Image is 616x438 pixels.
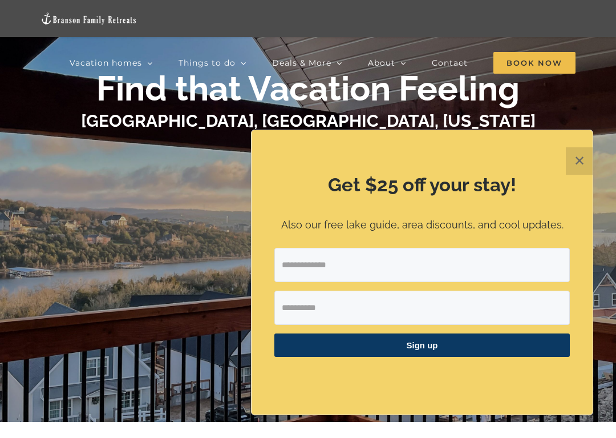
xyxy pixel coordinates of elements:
[272,59,331,67] span: Deals & More
[274,248,570,282] input: Email Address
[272,45,342,82] a: Deals & More
[274,333,570,357] button: Sign up
[96,69,520,109] b: Find that Vacation Feeling
[179,59,236,67] span: Things to do
[493,45,576,82] a: Book Now
[179,45,246,82] a: Things to do
[81,109,536,133] h1: [GEOGRAPHIC_DATA], [GEOGRAPHIC_DATA], [US_STATE]
[566,147,593,175] button: Close
[70,45,576,82] nav: Main Menu Sticky
[70,59,142,67] span: Vacation homes
[274,172,570,198] h2: Get $25 off your stay!
[368,45,406,82] a: About
[222,141,394,333] iframe: Branson Family Retreats - Opens on Book page - Availability/Property Search Widget
[274,291,570,325] input: First Name
[432,59,468,67] span: Contact
[70,45,153,82] a: Vacation homes
[274,371,570,383] p: ​
[432,45,468,82] a: Contact
[274,217,570,234] p: Also our free lake guide, area discounts, and cool updates.
[40,12,137,25] img: Branson Family Retreats Logo
[493,52,576,74] span: Book Now
[368,59,395,67] span: About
